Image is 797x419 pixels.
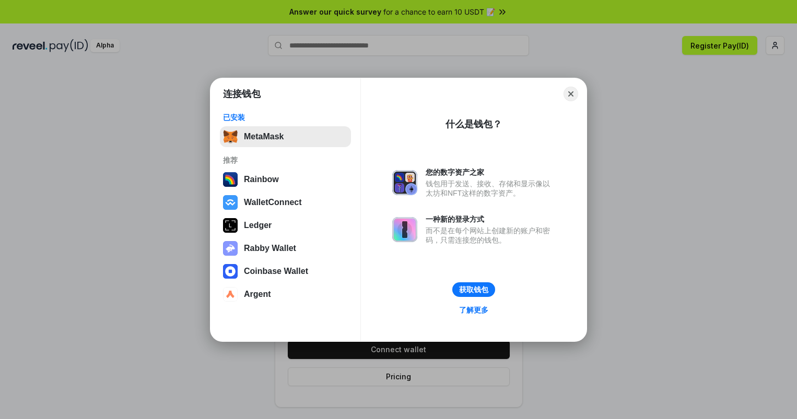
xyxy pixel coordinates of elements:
button: MetaMask [220,126,351,147]
img: svg+xml,%3Csvg%20width%3D%2228%22%20height%3D%2228%22%20viewBox%3D%220%200%2028%2028%22%20fill%3D... [223,287,238,302]
button: Rainbow [220,169,351,190]
h1: 连接钱包 [223,88,261,100]
button: Argent [220,284,351,305]
img: svg+xml,%3Csvg%20width%3D%2228%22%20height%3D%2228%22%20viewBox%3D%220%200%2028%2028%22%20fill%3D... [223,264,238,279]
div: Rabby Wallet [244,244,296,253]
button: WalletConnect [220,192,351,213]
div: 了解更多 [459,305,488,315]
img: svg+xml,%3Csvg%20fill%3D%22none%22%20height%3D%2233%22%20viewBox%3D%220%200%2035%2033%22%20width%... [223,129,238,144]
div: 已安装 [223,113,348,122]
div: Ledger [244,221,272,230]
img: svg+xml,%3Csvg%20xmlns%3D%22http%3A%2F%2Fwww.w3.org%2F2000%2Fsvg%22%20fill%3D%22none%22%20viewBox... [392,217,417,242]
div: WalletConnect [244,198,302,207]
button: 获取钱包 [452,282,495,297]
div: 钱包用于发送、接收、存储和显示像以太坊和NFT这样的数字资产。 [426,179,555,198]
div: MetaMask [244,132,284,141]
div: 推荐 [223,155,348,165]
button: Coinbase Wallet [220,261,351,282]
img: svg+xml,%3Csvg%20width%3D%22120%22%20height%3D%22120%22%20viewBox%3D%220%200%20120%20120%22%20fil... [223,172,238,187]
div: 您的数字资产之家 [426,167,555,177]
a: 了解更多 [453,303,495,317]
div: Coinbase Wallet [244,267,308,276]
div: Rainbow [244,175,279,184]
img: svg+xml,%3Csvg%20width%3D%2228%22%20height%3D%2228%22%20viewBox%3D%220%200%2028%2028%22%20fill%3D... [223,195,238,210]
button: Ledger [220,215,351,236]
button: Rabby Wallet [220,238,351,259]
div: Argent [244,290,271,299]
img: svg+xml,%3Csvg%20xmlns%3D%22http%3A%2F%2Fwww.w3.org%2F2000%2Fsvg%22%20fill%3D%22none%22%20viewBox... [392,170,417,195]
img: svg+xml,%3Csvg%20xmlns%3D%22http%3A%2F%2Fwww.w3.org%2F2000%2Fsvg%22%20fill%3D%22none%22%20viewBox... [223,241,238,256]
div: 获取钱包 [459,285,488,294]
div: 而不是在每个网站上创建新的账户和密码，只需连接您的钱包。 [426,226,555,245]
div: 什么是钱包？ [446,118,502,130]
img: svg+xml,%3Csvg%20xmlns%3D%22http%3A%2F%2Fwww.w3.org%2F2000%2Fsvg%22%20width%3D%2228%22%20height%3... [223,218,238,233]
button: Close [564,87,578,101]
div: 一种新的登录方式 [426,214,555,224]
